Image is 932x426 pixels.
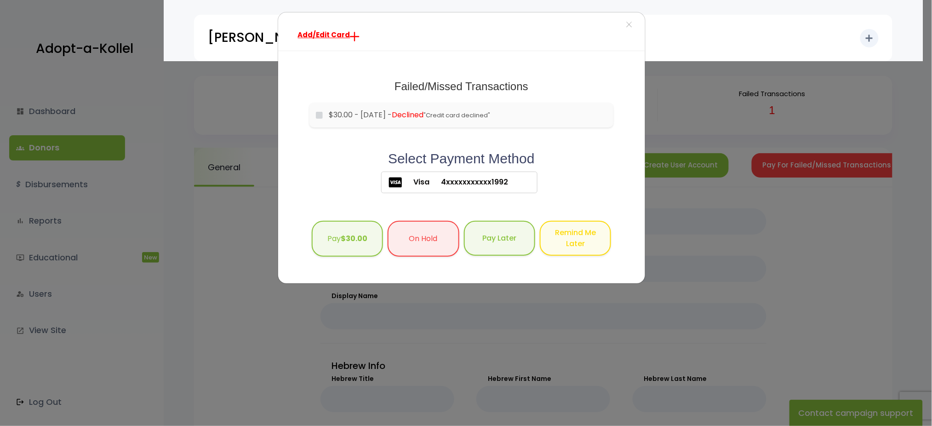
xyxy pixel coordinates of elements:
span: Visa [402,177,430,188]
h1: Failed/Missed Transactions [309,80,614,93]
span: × [626,15,632,35]
button: × [613,12,645,38]
button: On Hold [388,221,459,257]
b: $30.00 [341,233,367,244]
label: $30.00 - [DATE] - [329,109,607,121]
span: "Credit card declined" [424,111,491,120]
button: Remind Me Later [540,221,611,256]
a: Add/Edit Card [291,26,366,44]
span: Add/Edit Card [298,30,350,40]
span: Declined [392,109,424,120]
button: Pay$30.00 [312,221,383,257]
button: Pay Later [464,221,535,256]
span: 4xxxxxxxxxxx1992 [430,177,509,188]
h2: Select Payment Method [309,150,614,167]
